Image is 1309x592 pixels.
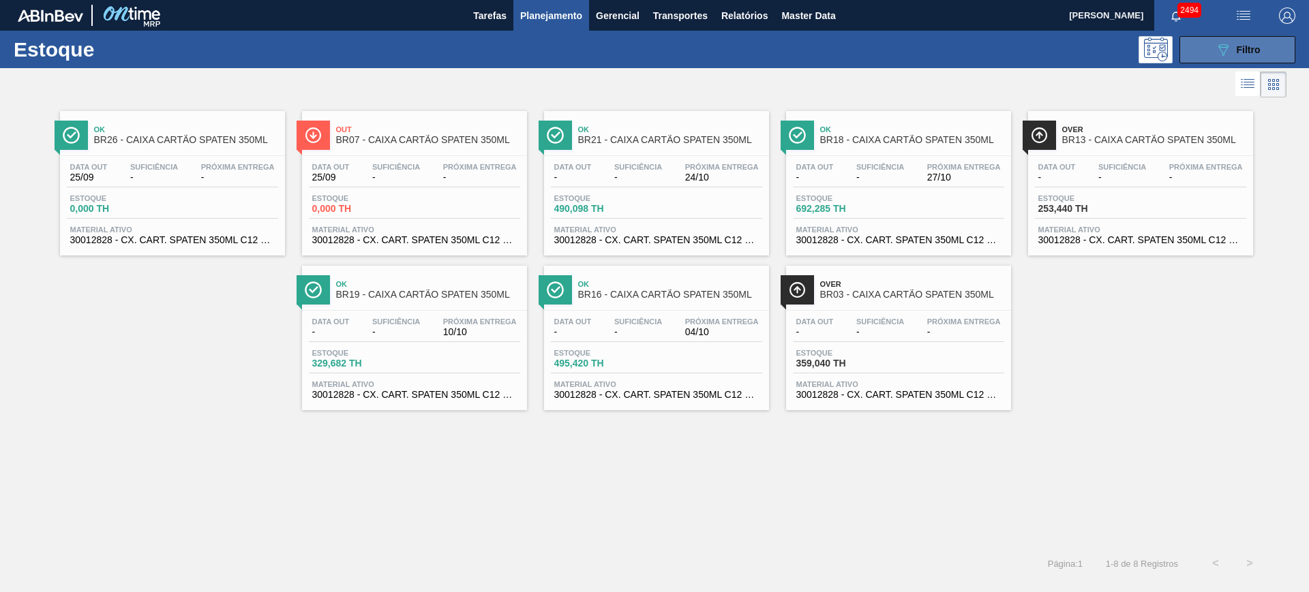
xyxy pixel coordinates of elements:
span: Ok [336,280,520,288]
span: Data out [1038,163,1076,171]
span: Data out [554,317,592,326]
span: - [796,327,834,337]
span: Suficiência [130,163,178,171]
span: Próxima Entrega [443,317,517,326]
a: ÍconeOverBR03 - CAIXA CARTÃO SPATEN 350MLData out-Suficiência-Próxima Entrega-Estoque359,040 THMa... [776,255,1018,410]
a: ÍconeOkBR16 - CAIXA CARTÃO SPATEN 350MLData out-Suficiência-Próxima Entrega04/10Estoque495,420 TH... [534,255,776,410]
span: 359,040 TH [796,358,892,369]
img: Ícone [63,127,80,144]
img: Ícone [1031,127,1048,144]
span: - [856,327,904,337]
span: Estoque [554,194,650,202]
span: 30012828 - CX. CART. SPATEN 350ML C12 429 [312,235,517,245]
span: Data out [312,163,350,171]
span: Data out [796,317,834,326]
span: Material ativo [312,380,517,388]
span: Próxima Entrega [685,317,759,326]
span: 329,682 TH [312,358,408,369]
span: - [614,327,662,337]
span: BR21 - CAIXA CARTÃO SPATEN 350ML [578,135,762,145]
button: Notificações [1154,6,1198,25]
img: Ícone [547,127,564,144]
span: BR07 - CAIXA CARTÃO SPATEN 350ML [336,135,520,145]
span: 04/10 [685,327,759,337]
span: Suficiência [1098,163,1146,171]
button: > [1233,546,1267,580]
span: 495,420 TH [554,358,650,369]
span: Ok [820,125,1004,134]
span: 25/09 [70,172,108,183]
span: BR13 - CAIXA CARTÃO SPATEN 350ML [1062,135,1246,145]
span: Gerencial [596,7,640,24]
a: ÍconeOverBR13 - CAIXA CARTÃO SPATEN 350MLData out-Suficiência-Próxima Entrega-Estoque253,440 THMa... [1018,101,1260,255]
span: Material ativo [554,380,759,388]
span: Material ativo [796,380,1001,388]
span: Filtro [1237,44,1261,55]
img: TNhmsLtSVTkK8tSr43FrP2fwEKptu5GPRR3wAAAABJRU5ErkJggg== [18,10,83,22]
span: 30012828 - CX. CART. SPATEN 350ML C12 429 [554,235,759,245]
span: 30012828 - CX. CART. SPATEN 350ML C12 429 [312,390,517,400]
span: 10/10 [443,327,517,337]
span: Material ativo [1038,225,1243,234]
a: ÍconeOkBR18 - CAIXA CARTÃO SPATEN 350MLData out-Suficiência-Próxima Entrega27/10Estoque692,285 TH... [776,101,1018,255]
span: Ok [578,280,762,288]
span: Material ativo [70,225,275,234]
span: Data out [70,163,108,171]
span: Suficiência [856,317,904,326]
span: Tarefas [473,7,507,24]
span: Suficiência [614,317,662,326]
span: Ok [94,125,278,134]
img: Ícone [547,281,564,298]
span: - [130,172,178,183]
span: 30012828 - CX. CART. SPATEN 350ML C12 429 [70,235,275,245]
span: - [443,172,517,183]
span: - [614,172,662,183]
span: Próxima Entrega [927,163,1001,171]
span: Suficiência [372,317,420,326]
span: - [201,172,275,183]
span: Página : 1 [1048,559,1083,569]
span: - [796,172,834,183]
h1: Estoque [14,42,217,57]
img: Logout [1279,7,1295,24]
span: 30012828 - CX. CART. SPATEN 350ML C12 429 [796,235,1001,245]
span: Out [336,125,520,134]
span: - [312,327,350,337]
span: Material ativo [796,225,1001,234]
span: 30012828 - CX. CART. SPATEN 350ML C12 429 [554,390,759,400]
span: - [927,327,1001,337]
span: Suficiência [856,163,904,171]
span: Estoque [70,194,166,202]
span: 25/09 [312,172,350,183]
span: 253,440 TH [1038,204,1134,214]
div: Pogramando: nenhum usuário selecionado [1139,36,1173,63]
span: Estoque [796,194,892,202]
span: 24/10 [685,172,759,183]
a: ÍconeOkBR19 - CAIXA CARTÃO SPATEN 350MLData out-Suficiência-Próxima Entrega10/10Estoque329,682 TH... [292,255,534,410]
span: 0,000 TH [312,204,408,214]
span: Próxima Entrega [201,163,275,171]
span: BR03 - CAIXA CARTÃO SPATEN 350ML [820,290,1004,300]
span: Suficiência [614,163,662,171]
span: Data out [554,163,592,171]
span: - [372,327,420,337]
span: Data out [796,163,834,171]
span: BR16 - CAIXA CARTÃO SPATEN 350ML [578,290,762,300]
span: - [1098,172,1146,183]
span: 0,000 TH [70,204,166,214]
span: - [856,172,904,183]
span: Relatórios [721,7,768,24]
span: Próxima Entrega [927,317,1001,326]
span: Próxima Entrega [1169,163,1243,171]
span: Estoque [554,349,650,357]
span: Estoque [1038,194,1134,202]
span: Próxima Entrega [685,163,759,171]
img: Ícone [789,127,806,144]
span: 1 - 8 de 8 Registros [1103,559,1178,569]
img: Ícone [305,281,322,298]
span: BR18 - CAIXA CARTÃO SPATEN 350ML [820,135,1004,145]
span: Estoque [796,349,892,357]
span: Master Data [781,7,835,24]
span: Data out [312,317,350,326]
span: - [1169,172,1243,183]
